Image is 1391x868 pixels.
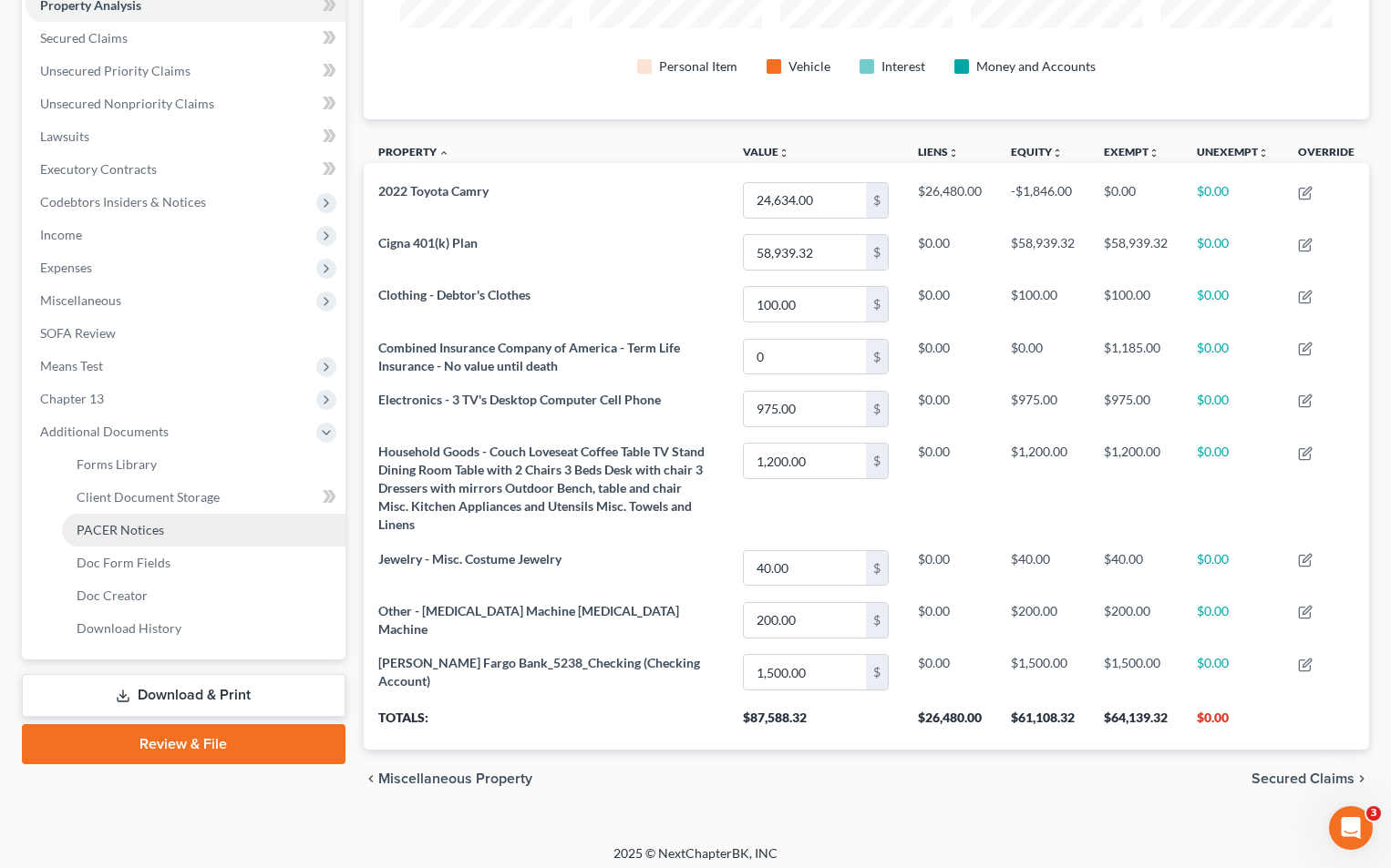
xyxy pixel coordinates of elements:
span: [PERSON_NAME] Fargo Bank_5238_Checking (Checking Account) [378,655,700,689]
td: $0.00 [903,279,996,331]
span: Clothing - Debtor's Clothes [378,287,531,302]
span: Other - [MEDICAL_DATA] Machine [MEDICAL_DATA] Machine [378,603,679,637]
span: Jewelry - Misc. Costume Jewelry [378,551,562,567]
a: Executory Contracts [26,153,345,186]
span: Combined Insurance Company of America - Term Life Insurance - No value until death [378,340,680,373]
td: $0.00 [1182,279,1283,331]
td: $1,500.00 [996,647,1089,699]
td: $0.00 [903,542,996,594]
td: $0.00 [1089,174,1182,226]
span: Doc Form Fields [77,555,170,570]
input: 0.00 [744,655,866,689]
span: Means Test [40,358,103,373]
span: Codebtors Insiders & Notices [40,194,206,209]
td: $1,200.00 [996,435,1089,542]
td: -$1,846.00 [996,174,1089,226]
td: $100.00 [996,279,1089,331]
a: Valueunfold_more [743,145,789,158]
td: $0.00 [903,383,996,434]
span: Cigna 401(k) Plan [378,235,478,250]
td: $0.00 [996,331,1089,383]
a: Download History [62,612,345,645]
div: $ [866,655,888,689]
div: Personal Item [659,57,737,76]
span: Forms Library [77,456,157,472]
div: $ [866,287,888,322]
a: Secured Claims [26,22,345,55]
span: Executory Contracts [40,161,157,177]
span: Lawsuits [40,128,89,144]
td: $40.00 [996,542,1089,594]
a: Unexemptunfold_more [1197,145,1269,158]
div: Money and Accounts [976,57,1096,76]
div: $ [866,444,888,478]
div: Interest [881,57,925,76]
td: $0.00 [903,594,996,646]
i: unfold_more [1258,148,1269,158]
input: 0.00 [744,551,866,586]
td: $0.00 [903,331,996,383]
span: Doc Creator [77,587,148,603]
a: Review & File [22,724,345,764]
a: PACER Notices [62,514,345,546]
span: Secured Claims [1252,771,1355,786]
div: $ [866,551,888,586]
td: $58,939.32 [1089,227,1182,279]
input: 0.00 [744,444,866,478]
td: $0.00 [1182,435,1283,542]
input: 0.00 [744,603,866,638]
th: $0.00 [1182,699,1283,750]
button: chevron_left Miscellaneous Property [364,771,532,786]
i: chevron_left [364,771,378,786]
i: unfold_more [778,148,789,158]
i: chevron_right [1355,771,1369,786]
th: Override [1283,134,1369,175]
span: Income [40,227,82,242]
div: $ [866,603,888,638]
a: SOFA Review [26,317,345,350]
td: $1,200.00 [1089,435,1182,542]
input: 0.00 [744,340,866,374]
div: $ [866,235,888,270]
span: 3 [1366,806,1381,821]
a: Exemptunfold_more [1104,145,1159,158]
td: $0.00 [1182,542,1283,594]
a: Unsecured Nonpriority Claims [26,87,345,120]
td: $200.00 [1089,594,1182,646]
td: $0.00 [1182,647,1283,699]
span: Download History [77,620,181,636]
button: Secured Claims chevron_right [1252,771,1369,786]
td: $100.00 [1089,279,1182,331]
input: 0.00 [744,183,866,218]
span: SOFA Review [40,325,116,341]
td: $0.00 [903,227,996,279]
div: $ [866,183,888,218]
td: $0.00 [1182,331,1283,383]
a: Doc Form Fields [62,546,345,579]
td: $26,480.00 [903,174,996,226]
span: Miscellaneous Property [378,771,532,786]
span: PACER Notices [77,522,164,537]
div: $ [866,392,888,426]
a: Unsecured Priority Claims [26,55,345,87]
td: $975.00 [996,383,1089,434]
div: Vehicle [788,57,830,76]
td: $0.00 [903,435,996,542]
td: $0.00 [1182,227,1283,279]
span: Client Document Storage [77,489,220,505]
th: $26,480.00 [903,699,996,750]
i: expand_less [438,148,449,158]
th: Totals: [364,699,729,750]
span: 2022 Toyota Camry [378,183,489,199]
a: Liensunfold_more [918,145,959,158]
span: Secured Claims [40,30,128,46]
a: Equityunfold_more [1011,145,1063,158]
span: Household Goods - Couch Loveseat Coffee Table TV Stand Dining Room Table with 2 Chairs 3 Beds Des... [378,444,705,532]
i: unfold_more [1052,148,1063,158]
input: 0.00 [744,392,866,426]
td: $40.00 [1089,542,1182,594]
span: Chapter 13 [40,391,104,406]
span: Expenses [40,260,92,275]
span: Unsecured Priority Claims [40,63,191,78]
a: Doc Creator [62,579,345,612]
